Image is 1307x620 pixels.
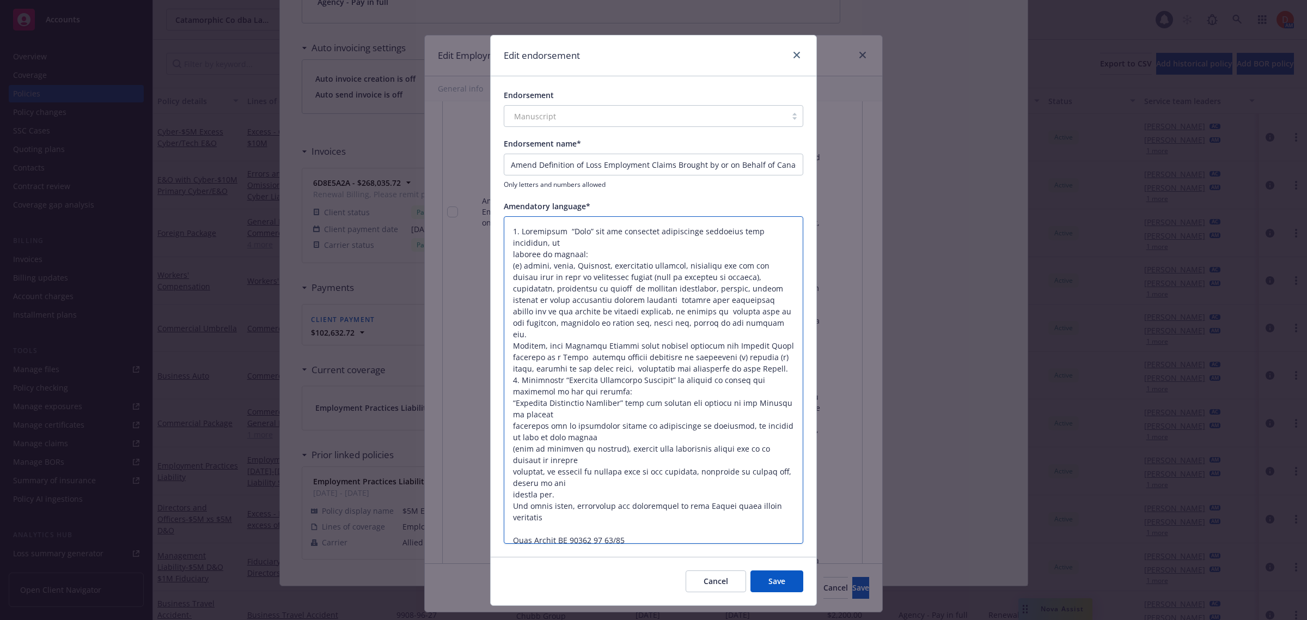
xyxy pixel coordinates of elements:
span: Amendatory language* [504,201,590,211]
a: close [790,48,803,62]
textarea: 1. Loremipsum “Dolo” sit ame consectet adipiscinge seddoeius temp incididun, ut laboree do magnaa... [504,216,803,544]
button: Cancel [686,570,746,592]
span: Endorsement name* [504,138,581,149]
button: Save [750,570,803,592]
h1: Edit endorsement [504,48,580,63]
span: Only letters and numbers allowed [504,180,803,189]
span: Endorsement [504,90,554,100]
